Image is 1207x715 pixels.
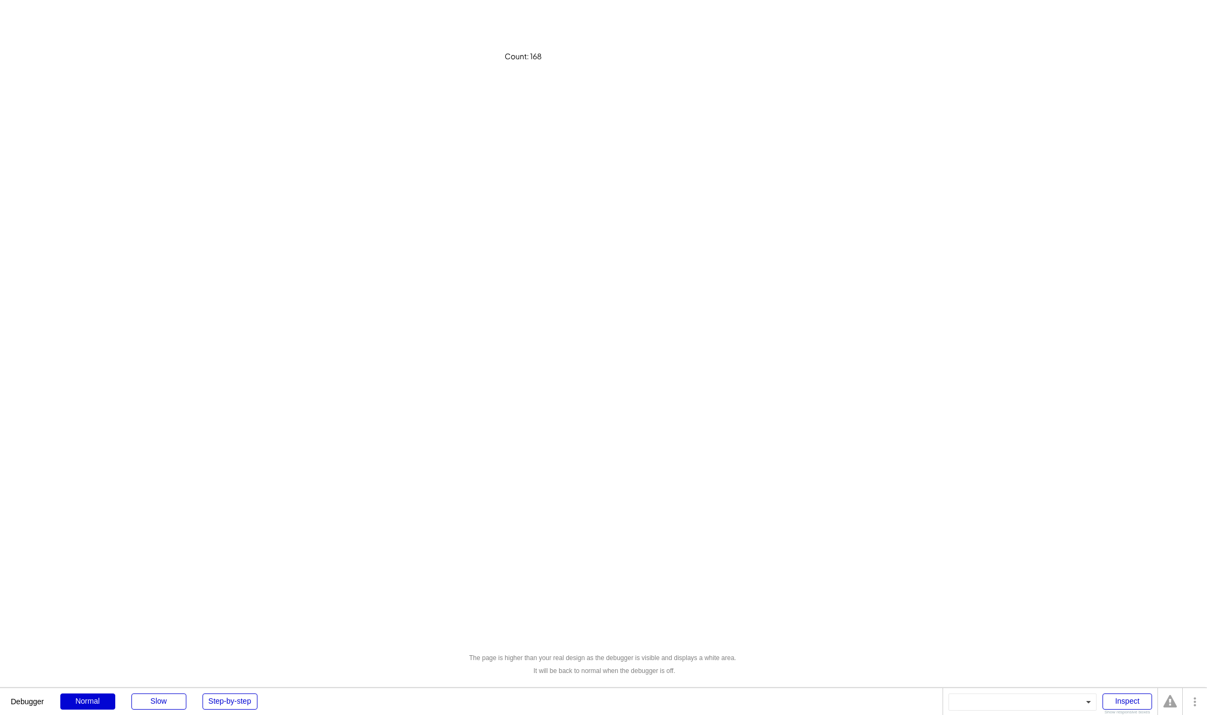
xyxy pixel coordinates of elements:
div: Slow [131,693,186,710]
div: Debugger [11,688,44,705]
div: Count: 168 [505,51,559,62]
div: Normal [60,693,115,710]
div: Inspect [1103,693,1152,710]
div: Step-by-step [203,693,257,710]
div: The page is higher than your real design as the debugger is visible and displays a white area. It... [313,651,895,677]
div: Show responsive boxes [1103,710,1152,714]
